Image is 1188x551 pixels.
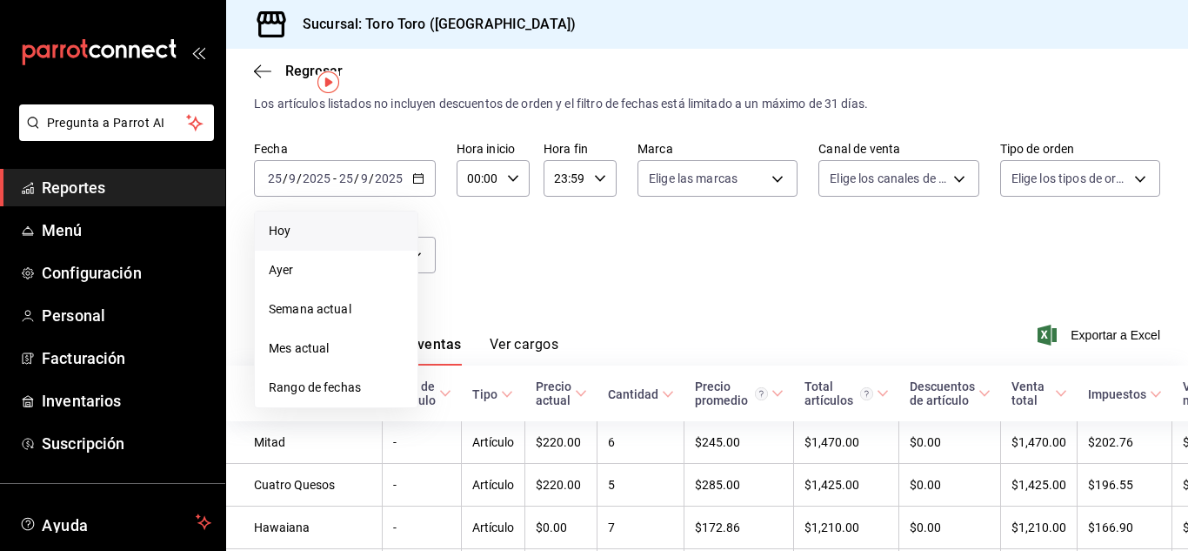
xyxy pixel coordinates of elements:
span: - [333,171,337,185]
span: / [369,171,374,185]
td: Artículo [462,421,525,464]
span: Elige las marcas [649,170,737,187]
td: $1,210.00 [1001,507,1078,549]
div: Tipo [472,387,497,401]
input: -- [360,171,369,185]
span: Tipo de artículo [393,380,451,407]
td: 6 [597,421,684,464]
span: Elige los tipos de orden [1011,170,1128,187]
td: 5 [597,464,684,507]
span: / [297,171,302,185]
td: $220.00 [525,421,597,464]
label: Hora fin [544,143,617,155]
div: navigation tabs [282,336,558,366]
span: Mes actual [269,339,404,358]
button: Regresar [254,63,343,79]
input: -- [288,171,297,185]
a: Pregunta a Parrot AI [12,126,214,144]
div: Impuestos [1088,387,1146,401]
span: Hoy [269,222,404,240]
td: $1,425.00 [794,464,899,507]
span: / [283,171,288,185]
div: Los artículos listados no incluyen descuentos de orden y el filtro de fechas está limitado a un m... [254,95,1160,113]
td: $0.00 [899,507,1001,549]
td: Artículo [462,464,525,507]
button: Pregunta a Parrot AI [19,104,214,141]
span: Rango de fechas [269,379,404,397]
svg: El total artículos considera cambios de precios en los artículos así como costos adicionales por ... [860,387,873,400]
td: - [383,421,462,464]
h3: Sucursal: Toro Toro ([GEOGRAPHIC_DATA]) [289,14,576,35]
td: $220.00 [525,464,597,507]
label: Fecha [254,143,436,155]
td: $1,470.00 [794,421,899,464]
button: Exportar a Excel [1041,325,1160,346]
td: $285.00 [684,464,794,507]
input: -- [267,171,283,185]
td: $1,210.00 [794,507,899,549]
label: Marca [637,143,798,155]
span: Cantidad [608,387,674,401]
span: Tipo [472,387,513,401]
td: $0.00 [899,464,1001,507]
span: Ayuda [42,512,189,533]
td: $202.76 [1078,421,1172,464]
label: Hora inicio [457,143,530,155]
span: Descuentos de artículo [910,380,991,407]
img: Tooltip marker [317,71,339,93]
td: $1,425.00 [1001,464,1078,507]
span: Ayer [269,261,404,279]
span: Personal [42,304,211,327]
div: Precio actual [536,380,571,407]
span: Elige los canales de venta [830,170,946,187]
span: Reportes [42,176,211,199]
div: Total artículos [804,380,873,407]
span: Venta total [1011,380,1067,407]
span: Total artículos [804,380,889,407]
span: Precio promedio [695,380,784,407]
td: $196.55 [1078,464,1172,507]
svg: Precio promedio = Total artículos / cantidad [755,387,768,400]
td: Mitad [226,421,383,464]
span: Facturación [42,346,211,370]
td: - [383,507,462,549]
input: ---- [302,171,331,185]
td: $166.90 [1078,507,1172,549]
input: ---- [374,171,404,185]
td: $0.00 [525,507,597,549]
span: Impuestos [1088,387,1162,401]
button: open_drawer_menu [191,45,205,59]
td: Artículo [462,507,525,549]
td: $172.86 [684,507,794,549]
td: $0.00 [899,421,1001,464]
div: Venta total [1011,380,1051,407]
span: Suscripción [42,432,211,455]
label: Tipo de orden [1000,143,1160,155]
span: Pregunta a Parrot AI [47,114,187,132]
div: Precio promedio [695,380,768,407]
div: Cantidad [608,387,658,401]
span: / [354,171,359,185]
td: - [383,464,462,507]
input: -- [338,171,354,185]
span: Semana actual [269,300,404,319]
label: Canal de venta [818,143,978,155]
span: Precio actual [536,380,587,407]
td: Hawaiana [226,507,383,549]
span: Configuración [42,261,211,285]
td: Cuatro Quesos [226,464,383,507]
td: $1,470.00 [1001,421,1078,464]
td: $245.00 [684,421,794,464]
button: Ver ventas [390,336,462,366]
div: Descuentos de artículo [910,380,975,407]
td: 7 [597,507,684,549]
span: Inventarios [42,389,211,413]
button: Ver cargos [490,336,559,366]
span: Regresar [285,63,343,79]
span: Menú [42,218,211,242]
